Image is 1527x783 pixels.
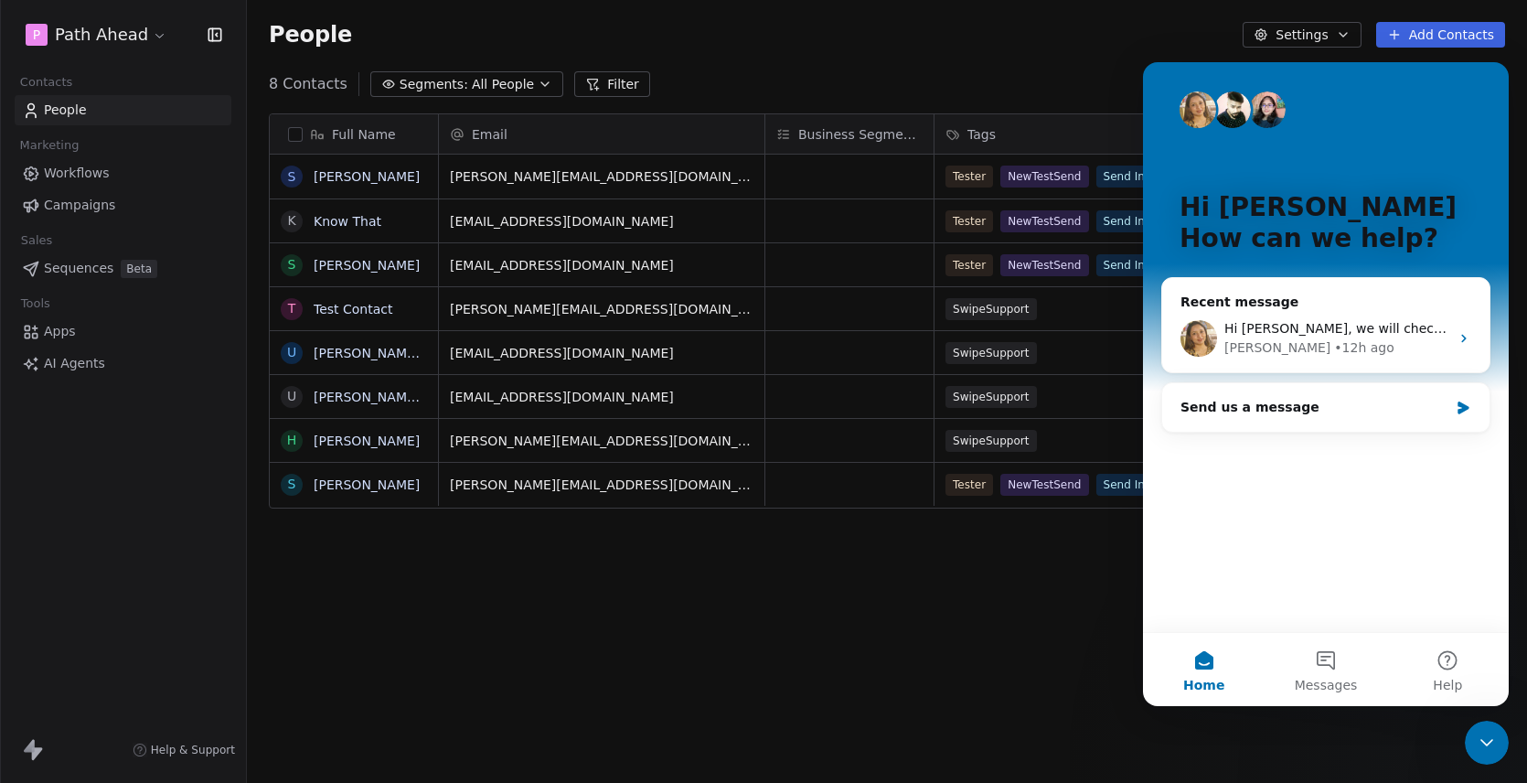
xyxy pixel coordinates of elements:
div: S [288,167,296,187]
div: Tags [934,114,1315,154]
span: P [33,26,40,44]
span: SwipeSupport [945,386,1037,408]
button: Help [244,571,366,644]
button: Messages [122,571,243,644]
a: Apps [15,316,231,347]
span: People [44,101,87,120]
div: S [288,255,296,274]
span: [EMAIL_ADDRESS][DOMAIN_NAME] [450,344,753,362]
span: Workflows [44,164,110,183]
div: [PERSON_NAME] [81,276,187,295]
span: Sales [13,227,60,254]
span: Hi [PERSON_NAME], we will check this and get back shortly. [81,259,464,274]
a: Test Contact [314,302,393,316]
iframe: Intercom live chat [1143,62,1509,706]
span: [EMAIL_ADDRESS][DOMAIN_NAME] [450,212,753,231]
button: PPath Ahead [22,19,171,50]
span: All People [472,75,534,94]
span: Segments: [400,75,468,94]
span: Send Initial Cold 1:1 Email [1096,254,1256,276]
span: [PERSON_NAME][EMAIL_ADDRESS][DOMAIN_NAME] [450,300,753,318]
button: Filter [574,71,650,97]
a: [PERSON_NAME] [314,169,420,184]
div: S [288,475,296,494]
span: Help [290,617,319,629]
span: Tools [13,290,58,317]
div: H [287,431,297,450]
span: Campaigns [44,196,115,215]
span: Marketing [12,132,87,159]
div: grid [270,155,439,759]
span: People [269,21,352,48]
a: [PERSON_NAME] One [314,390,450,404]
button: Settings [1243,22,1361,48]
span: SwipeSupport [945,430,1037,452]
span: Send Initial Cold 1:1 Email [1096,166,1256,188]
span: 8 Contacts [269,73,347,95]
div: Send us a message [37,336,305,355]
span: NewTestSend [1000,210,1088,232]
div: Business Segments [765,114,934,154]
span: SwipeSupport [945,298,1037,320]
a: [PERSON_NAME] [314,258,420,273]
span: SwipeSupport [945,342,1037,364]
span: Sequences [44,259,113,278]
span: Path Ahead [55,23,148,47]
span: Email [472,125,507,144]
a: [PERSON_NAME] 2 [314,346,432,360]
div: U [287,343,296,362]
span: Contacts [12,69,80,96]
span: Send Initial Cold 1:1 Email [1096,474,1256,496]
a: SequencesBeta [15,253,231,284]
a: AI Agents [15,349,231,379]
span: AI Agents [44,354,105,373]
span: [PERSON_NAME][EMAIL_ADDRESS][DOMAIN_NAME] [450,476,753,494]
div: Send us a message [18,320,347,370]
iframe: Intercom live chat [1465,721,1509,765]
span: Send Initial Cold 1:1 Email [1096,210,1256,232]
div: U [287,387,296,406]
span: Full Name [332,125,396,144]
a: [PERSON_NAME] [314,434,420,448]
button: Add Contacts [1376,22,1505,48]
a: [PERSON_NAME] [314,477,420,492]
span: Help & Support [151,743,235,757]
span: [EMAIL_ADDRESS][DOMAIN_NAME] [450,256,753,274]
span: NewTestSend [1000,166,1088,188]
a: People [15,95,231,125]
span: Messages [152,617,215,629]
span: Apps [44,322,76,341]
div: Full Name [270,114,438,154]
span: Tags [967,125,996,144]
span: NewTestSend [1000,474,1088,496]
div: T [288,299,296,318]
div: • 12h ago [191,276,251,295]
span: [PERSON_NAME][EMAIL_ADDRESS][DOMAIN_NAME] [450,432,753,450]
a: Help & Support [133,743,235,757]
span: Tester [945,254,993,276]
span: NewTestSend [1000,254,1088,276]
span: Tester [945,474,993,496]
span: Tester [945,166,993,188]
a: Campaigns [15,190,231,220]
div: Email [439,114,764,154]
span: Beta [121,260,157,278]
a: Workflows [15,158,231,188]
span: [PERSON_NAME][EMAIL_ADDRESS][DOMAIN_NAME] [450,167,753,186]
span: Tester [945,210,993,232]
span: Home [40,617,81,629]
span: [EMAIL_ADDRESS][DOMAIN_NAME] [450,388,753,406]
a: Know That [314,214,381,229]
div: K [287,211,295,231]
span: Business Segments [798,125,923,144]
